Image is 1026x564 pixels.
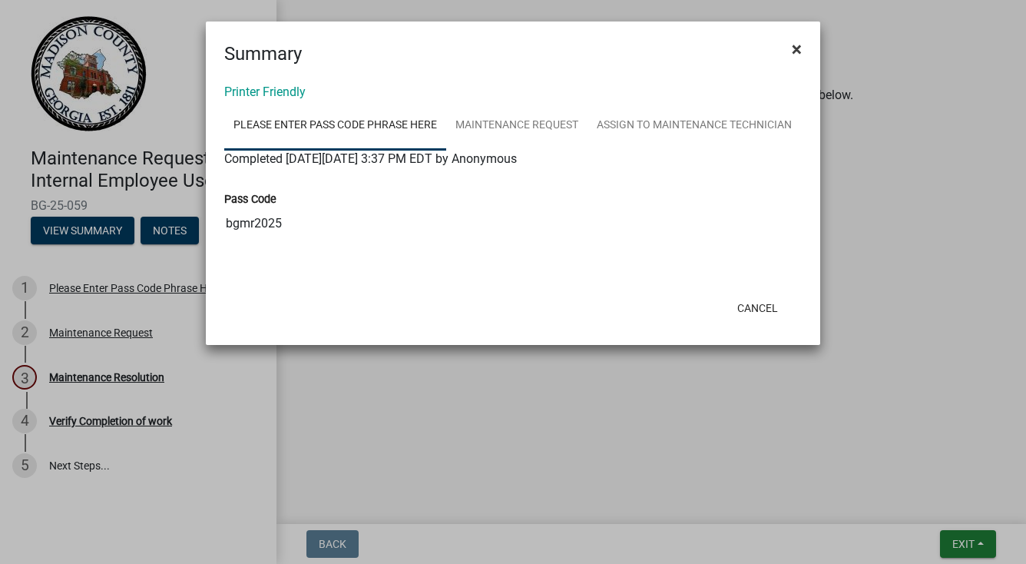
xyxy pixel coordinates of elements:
[792,38,802,60] span: ×
[779,28,814,71] button: Close
[725,294,790,322] button: Cancel
[587,101,801,151] a: Assign to Maintenance Technician
[224,194,276,205] label: Pass Code
[446,101,587,151] a: Maintenance Request
[224,40,302,68] h4: Summary
[224,85,306,99] a: Printer Friendly
[224,151,517,166] span: Completed [DATE][DATE] 3:37 PM EDT by Anonymous
[224,101,446,151] a: Please Enter Pass Code Phrase Here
